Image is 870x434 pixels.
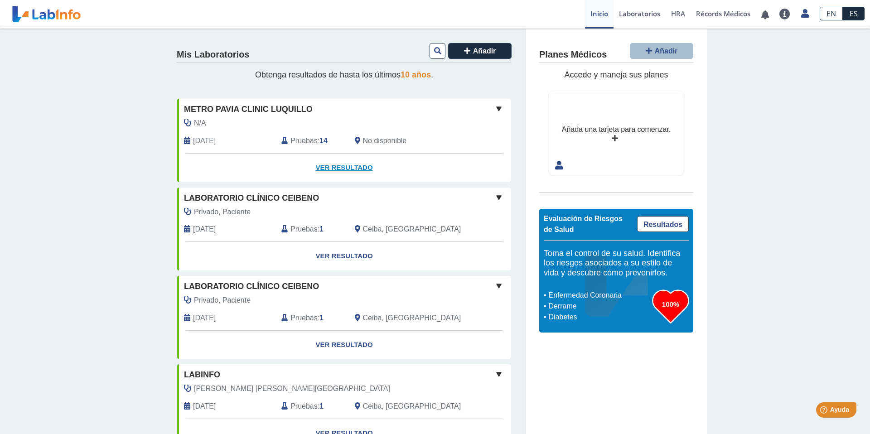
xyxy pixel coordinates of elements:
b: 1 [319,314,324,322]
span: No disponible [363,135,407,146]
a: ES [843,7,865,20]
iframe: Help widget launcher [789,399,860,424]
span: Añadir [473,47,496,55]
span: Velez Arteaga, Jenaro [194,383,390,394]
span: Privado, Paciente [194,295,251,306]
div: : [275,135,348,146]
button: Añadir [448,43,512,59]
span: Pruebas [290,224,317,235]
div: : [275,224,348,235]
a: Ver Resultado [177,154,511,182]
span: 2024-11-19 [193,135,216,146]
span: 10 años [401,70,431,79]
span: Laboratorio Clínico Ceibeno [184,192,319,204]
li: Derrame [546,301,652,312]
span: Añadir [655,47,678,55]
span: 2022-10-08 [193,313,216,323]
span: 2021-09-07 [193,401,216,412]
span: Obtenga resultados de hasta los últimos . [255,70,433,79]
span: labinfo [184,369,220,381]
span: 2022-11-29 [193,224,216,235]
h5: Toma el control de su salud. Identifica los riesgos asociados a su estilo de vida y descubre cómo... [544,249,689,278]
b: 14 [319,137,328,145]
span: Pruebas [290,401,317,412]
h4: Planes Médicos [539,49,607,60]
a: Ver Resultado [177,242,511,270]
h3: 100% [652,299,689,310]
span: Laboratorio Clínico Ceibeno [184,280,319,293]
a: Resultados [637,216,689,232]
li: Diabetes [546,312,652,323]
span: Ceiba, PR [363,401,461,412]
div: : [275,401,348,412]
span: Pruebas [290,135,317,146]
li: Enfermedad Coronaria [546,290,652,301]
div: : [275,313,348,323]
span: Accede y maneja sus planes [564,70,668,79]
a: EN [820,7,843,20]
span: Privado, Paciente [194,207,251,217]
b: 1 [319,225,324,233]
span: Ceiba, PR [363,224,461,235]
span: Pruebas [290,313,317,323]
span: N/A [194,118,206,129]
span: Metro Pavia Clinic Luquillo [184,103,313,116]
a: Ver Resultado [177,331,511,359]
button: Añadir [630,43,693,59]
span: Ceiba, PR [363,313,461,323]
div: Añada una tarjeta para comenzar. [562,124,671,135]
span: HRA [671,9,685,18]
b: 1 [319,402,324,410]
span: Evaluación de Riesgos de Salud [544,215,623,233]
h4: Mis Laboratorios [177,49,249,60]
